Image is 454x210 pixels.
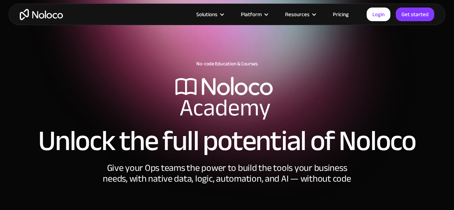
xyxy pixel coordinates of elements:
[101,163,353,184] div: Give your Ops teams the power to build the tools your business needs, with native data, logic, au...
[276,10,324,19] div: Resources
[232,10,276,19] div: Platform
[7,127,447,155] h2: Unlock the full potential of Noloco
[324,10,358,19] a: Pricing
[367,8,390,21] a: Login
[187,10,232,19] div: Solutions
[7,61,447,67] h1: No-code Education & Courses
[285,10,309,19] div: Resources
[196,10,217,19] div: Solutions
[396,8,434,21] a: Get started
[20,9,63,20] a: home
[241,10,262,19] div: Platform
